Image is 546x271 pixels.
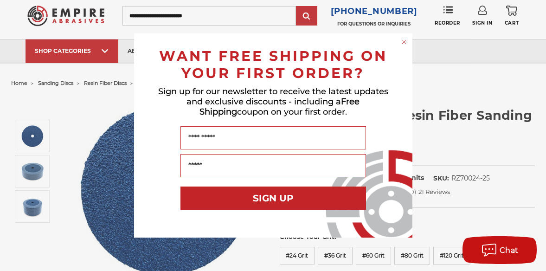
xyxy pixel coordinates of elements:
button: Chat [462,236,537,264]
button: SIGN UP [180,187,366,210]
span: Sign up for our newsletter to receive the latest updates and exclusive discounts - including a co... [158,86,388,117]
span: Free Shipping [199,97,360,117]
button: Close dialog [399,37,409,46]
span: Chat [500,246,519,255]
span: WANT FREE SHIPPING ON YOUR FIRST ORDER? [159,47,387,82]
